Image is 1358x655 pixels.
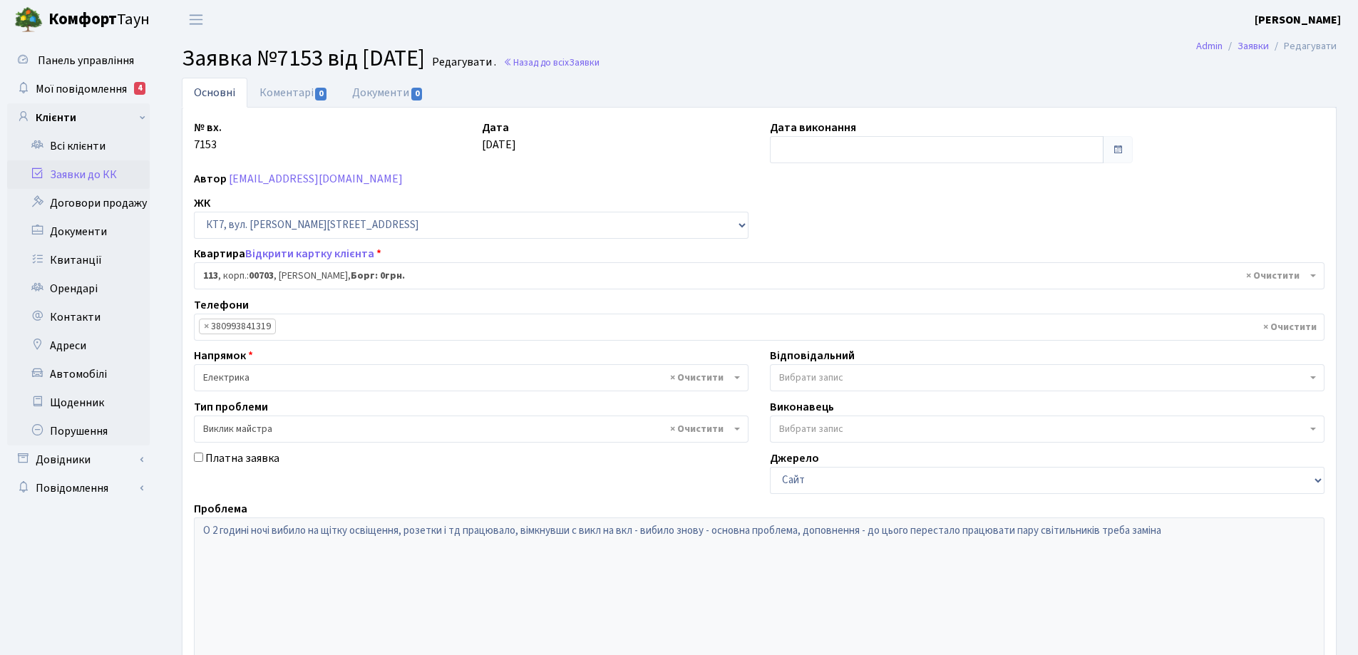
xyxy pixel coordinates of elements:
li: Редагувати [1269,38,1337,54]
label: Проблема [194,500,247,517]
span: Мої повідомлення [36,81,127,97]
button: Переключити навігацію [178,8,214,31]
a: Автомобілі [7,360,150,388]
a: Довідники [7,445,150,474]
label: Дата виконання [770,119,856,136]
b: 113 [203,269,218,283]
span: Виклик майстра [194,416,749,443]
a: Всі клієнти [7,132,150,160]
span: Виклик майстра [203,422,731,436]
nav: breadcrumb [1175,31,1358,61]
span: 0 [315,88,326,100]
a: Документи [340,78,436,108]
label: Напрямок [194,347,253,364]
a: Основні [182,78,247,108]
a: Документи [7,217,150,246]
div: 4 [134,82,145,95]
span: Таун [48,8,150,32]
a: Заявки до КК [7,160,150,189]
span: Видалити всі елементи [670,422,724,436]
a: Щоденник [7,388,150,417]
span: Вибрати запис [779,422,843,436]
span: Видалити всі елементи [670,371,724,385]
label: Квартира [194,245,381,262]
a: Назад до всіхЗаявки [503,56,600,69]
a: Коментарі [247,78,340,108]
b: Комфорт [48,8,117,31]
b: [PERSON_NAME] [1255,12,1341,28]
span: Заявка №7153 від [DATE] [182,42,425,75]
img: logo.png [14,6,43,34]
span: Електрика [203,371,731,385]
a: Заявки [1238,38,1269,53]
label: Дата [482,119,509,136]
b: Борг: 0грн. [351,269,405,283]
a: Орендарі [7,274,150,303]
a: Admin [1196,38,1223,53]
a: Адреси [7,331,150,360]
a: [PERSON_NAME] [1255,11,1341,29]
span: <b>113</b>, корп.: <b>00703</b>, Клочко Ян Францевич, <b>Борг: 0грн.</b> [203,269,1307,283]
a: Панель управління [7,46,150,75]
div: 7153 [183,119,471,163]
label: Телефони [194,296,249,314]
span: Електрика [194,364,749,391]
a: [EMAIL_ADDRESS][DOMAIN_NAME] [229,171,403,187]
label: Відповідальний [770,347,855,364]
div: [DATE] [471,119,759,163]
li: 380993841319 [199,319,276,334]
a: Клієнти [7,103,150,132]
span: Панель управління [38,53,134,68]
a: Контакти [7,303,150,331]
span: Видалити всі елементи [1263,320,1317,334]
label: Тип проблеми [194,398,268,416]
a: Квитанції [7,246,150,274]
label: Виконавець [770,398,834,416]
span: Заявки [569,56,600,69]
label: Джерело [770,450,819,467]
span: Вибрати запис [779,371,843,385]
span: × [204,319,209,334]
label: ЖК [194,195,210,212]
a: Порушення [7,417,150,445]
a: Договори продажу [7,189,150,217]
label: Автор [194,170,227,187]
small: Редагувати . [429,56,496,69]
b: 00703 [249,269,274,283]
label: № вх. [194,119,222,136]
a: Повідомлення [7,474,150,502]
a: Мої повідомлення4 [7,75,150,103]
span: Видалити всі елементи [1246,269,1300,283]
span: <b>113</b>, корп.: <b>00703</b>, Клочко Ян Францевич, <b>Борг: 0грн.</b> [194,262,1324,289]
label: Платна заявка [205,450,279,467]
span: 0 [411,88,423,100]
a: Відкрити картку клієнта [245,246,374,262]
